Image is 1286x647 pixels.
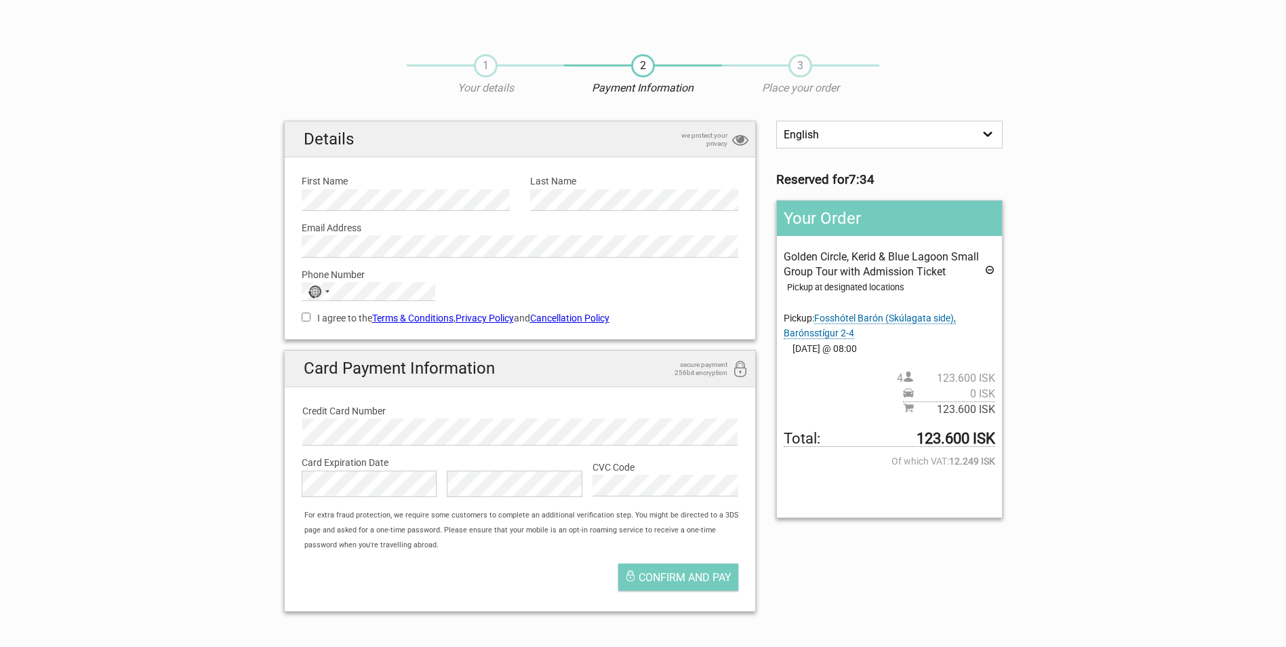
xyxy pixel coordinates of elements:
[298,508,755,553] div: For extra fraud protection, we require some customers to complete an additional verification step...
[530,313,609,323] a: Cancellation Policy
[914,371,995,386] span: 123.600 ISK
[564,81,721,96] p: Payment Information
[302,267,739,282] label: Phone Number
[530,174,738,189] label: Last Name
[784,341,994,356] span: [DATE] @ 08:00
[914,387,995,401] span: 0 ISK
[903,387,995,401] span: Pickup price
[784,313,956,338] span: Pickup:
[302,174,510,189] label: First Name
[592,460,738,475] label: CVC Code
[732,361,748,379] i: 256bit encryption
[660,361,727,377] span: secure payment 256bit encryption
[722,81,879,96] p: Place your order
[456,313,514,323] a: Privacy Policy
[285,351,756,387] h2: Card Payment Information
[897,371,995,386] span: 4 person(s)
[302,455,739,470] label: Card Expiration Date
[788,54,812,77] span: 3
[949,454,995,469] strong: 12.249 ISK
[914,402,995,417] span: 123.600 ISK
[917,431,995,446] strong: 123.600 ISK
[903,401,995,417] span: Subtotal
[407,81,564,96] p: Your details
[777,201,1001,236] h2: Your Order
[660,132,727,148] span: we protect your privacy
[474,54,498,77] span: 1
[302,404,738,418] label: Credit Card Number
[285,121,756,157] h2: Details
[302,220,739,235] label: Email Address
[784,313,956,339] span: Change pickup place
[784,250,979,278] span: Golden Circle, Kerid & Blue Lagoon Small Group Tour with Admission Ticket
[784,431,994,447] span: Total to be paid
[618,564,738,591] button: Confirm and pay
[631,54,655,77] span: 2
[784,454,994,469] span: Of which VAT:
[787,280,994,295] div: Pickup at designated locations
[849,172,875,187] strong: 7:34
[372,313,454,323] a: Terms & Conditions
[732,132,748,150] i: privacy protection
[302,311,739,326] label: I agree to the , and
[302,283,336,300] button: Selected country
[776,172,1002,187] h3: Reserved for
[639,571,731,584] span: Confirm and pay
